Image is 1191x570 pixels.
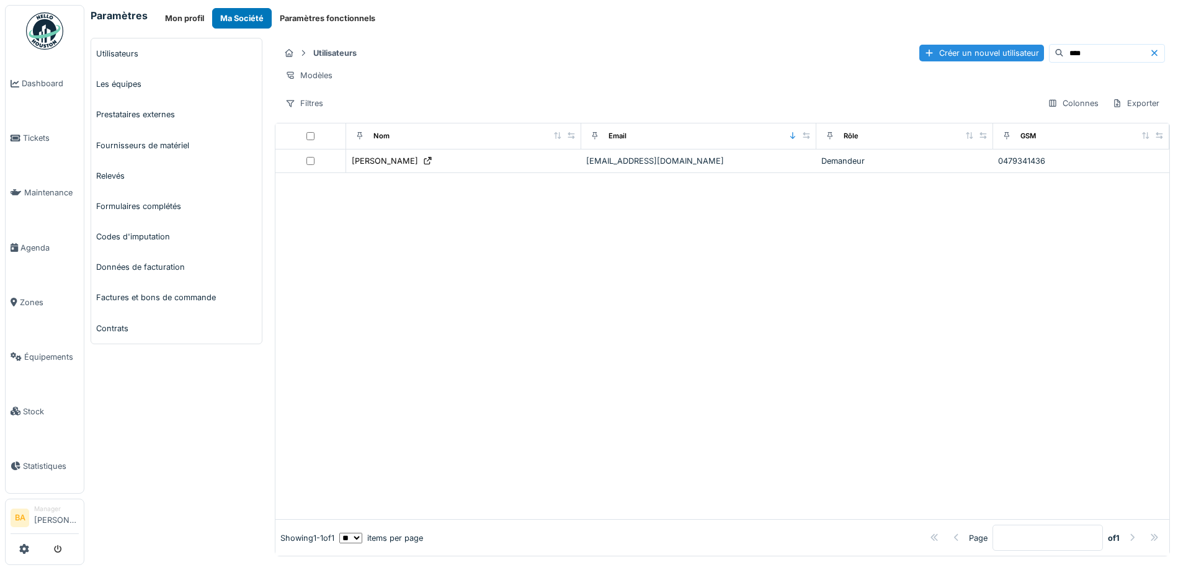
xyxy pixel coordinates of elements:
img: Badge_color-CXgf-gQk.svg [26,12,63,50]
a: Données de facturation [91,252,262,282]
a: Relevés [91,161,262,191]
div: 0479341436 [998,155,1164,167]
div: [PERSON_NAME] [352,155,418,167]
a: Zones [6,275,84,329]
button: Ma Société [212,8,272,29]
button: Mon profil [157,8,212,29]
a: Contrats [91,313,262,344]
a: Stock [6,384,84,439]
span: Dashboard [22,78,79,89]
a: Maintenance [6,166,84,220]
div: Showing 1 - 1 of 1 [280,532,334,544]
div: Email [609,131,627,141]
div: GSM [1020,131,1036,141]
strong: of 1 [1108,532,1120,544]
div: Exporter [1107,94,1165,112]
a: Les équipes [91,69,262,99]
a: Fournisseurs de matériel [91,130,262,161]
div: Filtres [280,94,329,112]
span: Agenda [20,242,79,254]
span: Tickets [23,132,79,144]
div: Manager [34,504,79,514]
a: Formulaires complétés [91,191,262,221]
a: Factures et bons de commande [91,282,262,313]
h6: Paramètres [91,10,148,22]
li: [PERSON_NAME] [34,504,79,531]
div: Demandeur [821,155,988,167]
button: Paramètres fonctionnels [272,8,383,29]
div: Nom [373,131,390,141]
a: Statistiques [6,439,84,493]
span: Équipements [24,351,79,363]
div: Créer un nouvel utilisateur [919,45,1044,61]
a: Utilisateurs [91,38,262,69]
span: Statistiques [23,460,79,472]
div: Modèles [280,66,338,84]
a: Tickets [6,111,84,166]
div: items per page [339,532,423,544]
span: Maintenance [24,187,79,198]
div: Rôle [844,131,859,141]
a: Agenda [6,220,84,275]
strong: Utilisateurs [308,47,362,59]
a: Équipements [6,329,84,384]
div: Colonnes [1042,94,1104,112]
div: [EMAIL_ADDRESS][DOMAIN_NAME] [586,155,811,167]
li: BA [11,509,29,527]
a: BA Manager[PERSON_NAME] [11,504,79,534]
div: Page [969,532,988,544]
a: Prestataires externes [91,99,262,130]
a: Dashboard [6,56,84,111]
span: Zones [20,296,79,308]
a: Codes d'imputation [91,221,262,252]
span: Stock [23,406,79,417]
